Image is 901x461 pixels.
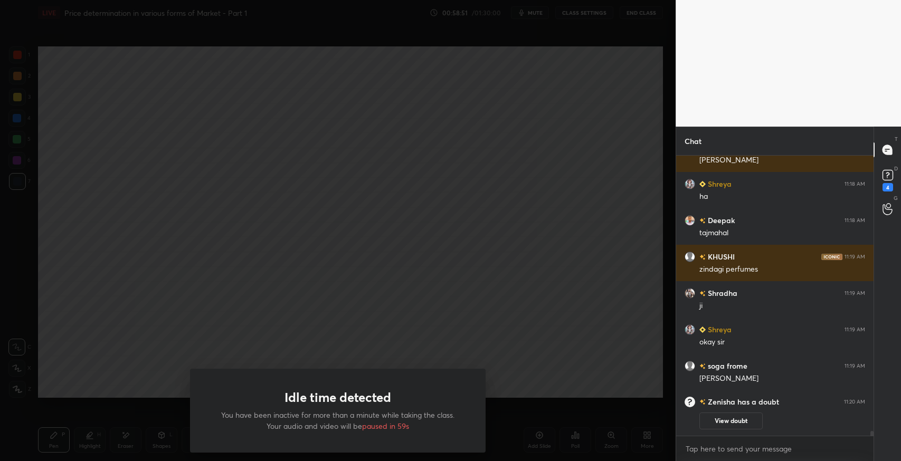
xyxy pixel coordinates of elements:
[845,217,865,224] div: 11:18 AM
[894,165,898,172] p: D
[699,181,706,187] img: Learner_Badge_beginner_1_8b307cf2a0.svg
[706,397,735,407] h6: Zenisha
[699,228,865,238] div: tajmahal
[685,288,695,299] img: f077464141ae4137bb10a53b07a79da6.jpg
[699,363,706,369] img: no-rating-badge.077c3623.svg
[699,218,706,224] img: no-rating-badge.077c3623.svg
[699,291,706,296] img: no-rating-badge.077c3623.svg
[699,301,865,311] div: ji
[699,373,865,384] div: [PERSON_NAME]
[685,324,695,335] img: fb90e19f2f50415780b3f2fd8698d80d.jpg
[284,390,391,405] h1: Idle time detected
[894,194,898,202] p: G
[821,254,842,260] img: iconic-dark.1390631f.png
[895,135,898,143] p: T
[845,326,865,333] div: 11:19 AM
[844,399,865,405] div: 11:20 AM
[706,287,737,299] h6: Shradha
[735,397,779,407] span: has a doubt
[706,324,732,335] h6: Shreya
[706,215,735,226] h6: Deepak
[685,252,695,262] img: default.png
[699,264,865,275] div: zindagi perfumes
[676,156,874,436] div: grid
[883,183,893,191] div: 4
[699,412,763,429] button: View doubt
[699,191,865,202] div: ha
[706,251,735,262] h6: KHUSHI
[845,290,865,296] div: 11:19 AM
[699,337,865,348] div: okay sir
[706,178,732,189] h6: Shreya
[845,363,865,369] div: 11:19 AM
[845,181,865,187] div: 11:18 AM
[676,127,710,155] p: Chat
[362,421,409,431] span: paused in 59s
[699,397,706,407] img: no-rating-badge.077c3623.svg
[699,254,706,260] img: no-rating-badge.077c3623.svg
[685,215,695,226] img: 7583716aad9443be9b0c998d6339928e.jpg
[685,361,695,371] img: default.png
[706,360,747,371] h6: soga frome
[685,179,695,189] img: fb90e19f2f50415780b3f2fd8698d80d.jpg
[215,409,460,431] p: You have been inactive for more than a minute while taking the class. Your audio and video will be
[699,326,706,333] img: Learner_Badge_beginner_1_8b307cf2a0.svg
[699,155,865,166] div: [PERSON_NAME]
[845,254,865,260] div: 11:19 AM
